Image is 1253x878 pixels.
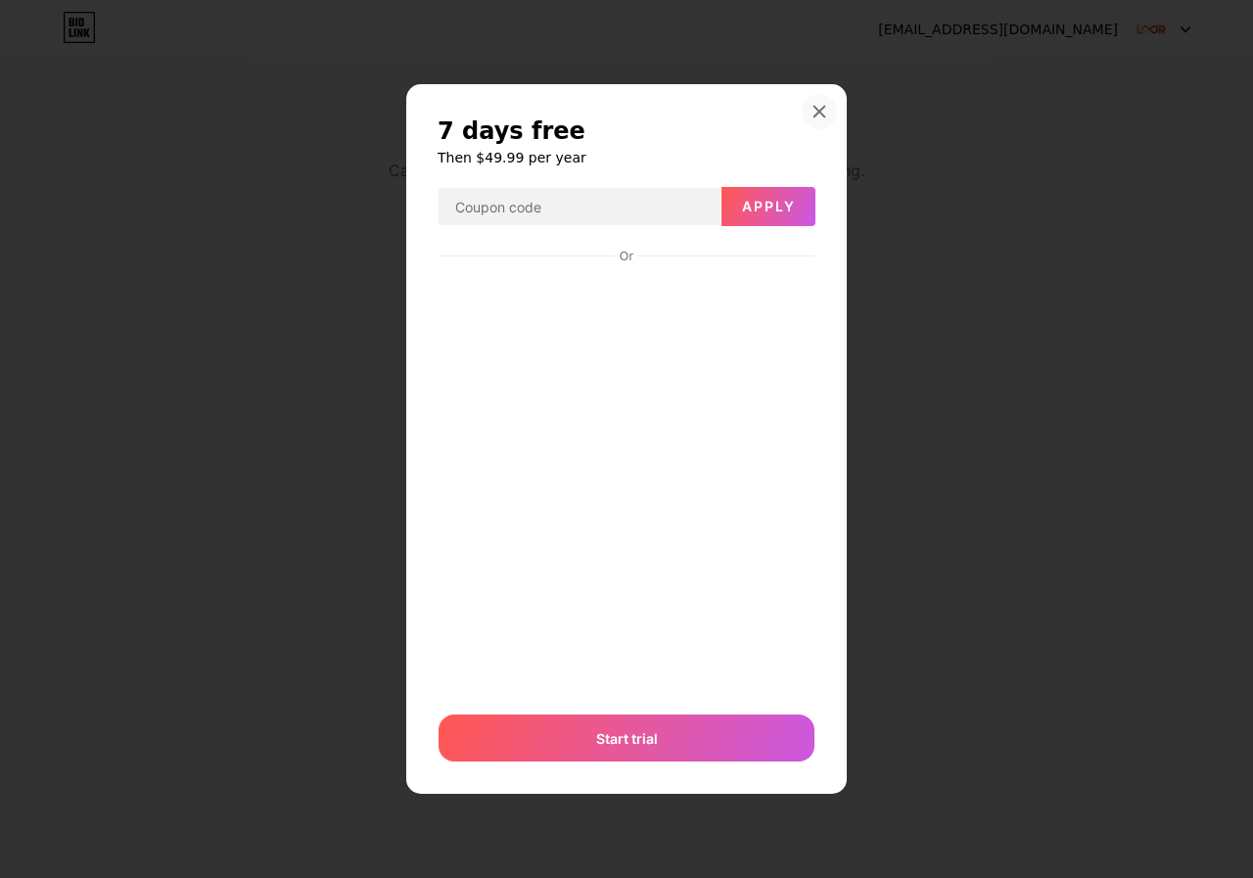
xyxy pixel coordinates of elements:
[439,188,720,227] input: Coupon code
[616,249,637,264] div: Or
[438,116,585,147] span: 7 days free
[438,148,815,167] h6: Then $49.99 per year
[596,728,658,749] span: Start trial
[721,187,815,226] button: Apply
[435,266,818,696] iframe: Secure payment input frame
[742,198,796,214] span: Apply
